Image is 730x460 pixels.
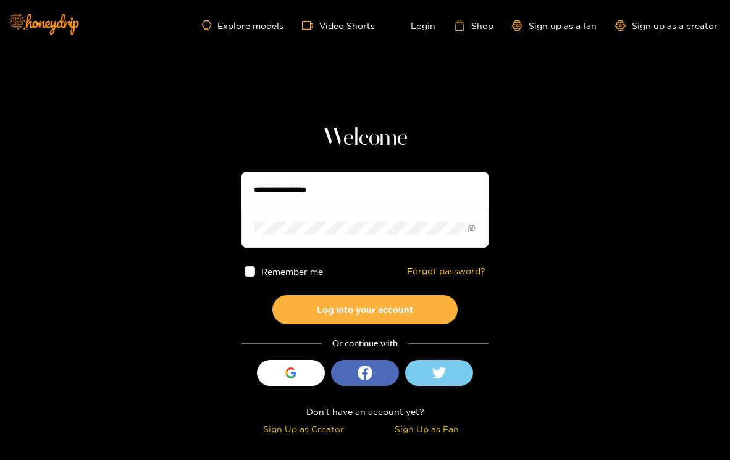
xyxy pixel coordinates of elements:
[407,266,485,277] a: Forgot password?
[241,404,489,419] div: Don't have an account yet?
[615,20,718,31] a: Sign up as a creator
[302,20,375,31] a: Video Shorts
[241,123,489,153] h1: Welcome
[512,20,597,31] a: Sign up as a fan
[245,422,362,436] div: Sign Up as Creator
[393,20,435,31] a: Login
[202,20,283,31] a: Explore models
[454,20,493,31] a: Shop
[302,20,319,31] span: video-camera
[241,337,489,351] div: Or continue with
[272,295,458,324] button: Log into your account
[368,422,485,436] div: Sign Up as Fan
[468,224,476,232] span: eye-invisible
[261,267,323,276] span: Remember me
